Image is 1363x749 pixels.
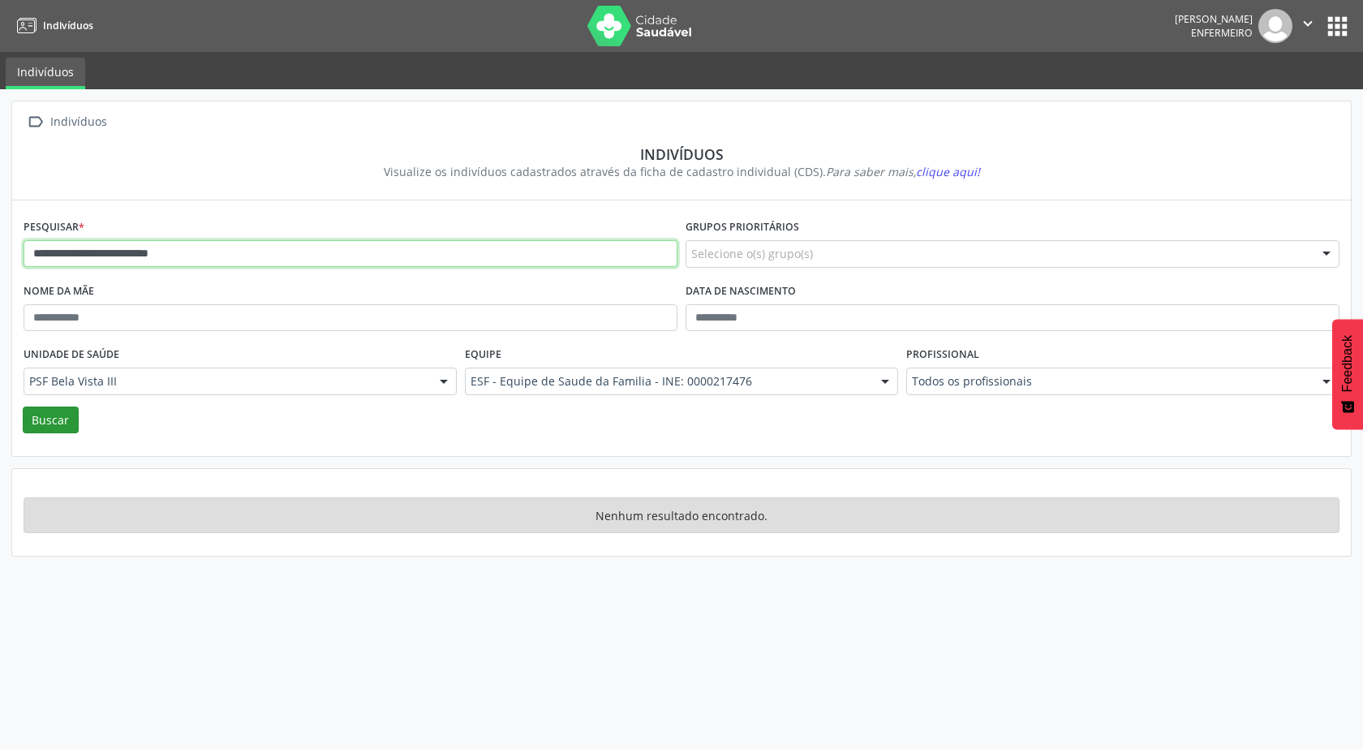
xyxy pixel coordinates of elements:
[1175,12,1253,26] div: [PERSON_NAME]
[11,12,93,39] a: Indivíduos
[6,58,85,89] a: Indivíduos
[1340,335,1355,392] span: Feedback
[826,164,980,179] i: Para saber mais,
[29,373,424,390] span: PSF Bela Vista III
[24,110,110,134] a:  Indivíduos
[1191,26,1253,40] span: Enfermeiro
[1292,9,1323,43] button: 
[691,245,813,262] span: Selecione o(s) grupo(s)
[24,342,119,368] label: Unidade de saúde
[906,342,979,368] label: Profissional
[43,19,93,32] span: Indivíduos
[912,373,1306,390] span: Todos os profissionais
[35,145,1328,163] div: Indivíduos
[24,215,84,240] label: Pesquisar
[471,373,865,390] span: ESF - Equipe de Saude da Familia - INE: 0000217476
[24,279,94,304] label: Nome da mãe
[686,215,799,240] label: Grupos prioritários
[23,407,79,434] button: Buscar
[47,110,110,134] div: Indivíduos
[24,110,47,134] i: 
[686,279,796,304] label: Data de nascimento
[35,163,1328,180] div: Visualize os indivíduos cadastrados através da ficha de cadastro individual (CDS).
[1332,319,1363,429] button: Feedback - Mostrar pesquisa
[1258,9,1292,43] img: img
[24,497,1339,533] div: Nenhum resultado encontrado.
[916,164,980,179] span: clique aqui!
[465,342,501,368] label: Equipe
[1299,15,1317,32] i: 
[1323,12,1352,41] button: apps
